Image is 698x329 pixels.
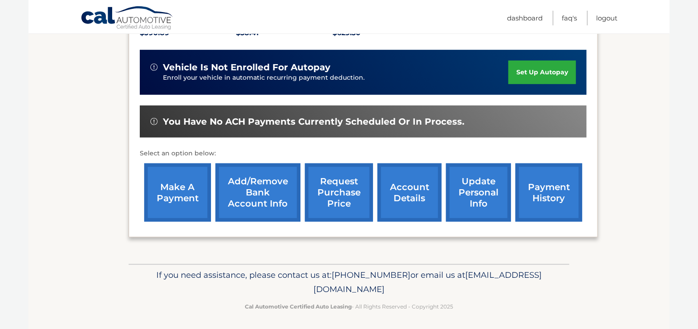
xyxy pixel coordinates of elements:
a: payment history [515,163,582,222]
span: [PHONE_NUMBER] [332,270,410,280]
p: Select an option below: [140,148,587,159]
a: set up autopay [508,61,576,84]
a: account details [377,163,442,222]
a: make a payment [144,163,211,222]
a: request purchase price [305,163,373,222]
a: Cal Automotive [81,6,174,32]
img: alert-white.svg [150,64,158,71]
span: vehicle is not enrolled for autopay [163,62,330,73]
strong: Cal Automotive Certified Auto Leasing [245,303,352,310]
a: Add/Remove bank account info [215,163,300,222]
p: If you need assistance, please contact us at: or email us at [134,268,564,297]
a: update personal info [446,163,511,222]
p: - All Rights Reserved - Copyright 2025 [134,302,564,311]
a: FAQ's [562,11,577,25]
a: Logout [596,11,617,25]
img: alert-white.svg [150,118,158,125]
a: Dashboard [507,11,543,25]
span: [EMAIL_ADDRESS][DOMAIN_NAME] [313,270,542,294]
p: Enroll your vehicle in automatic recurring payment deduction. [163,73,508,83]
span: You have no ACH payments currently scheduled or in process. [163,116,464,127]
